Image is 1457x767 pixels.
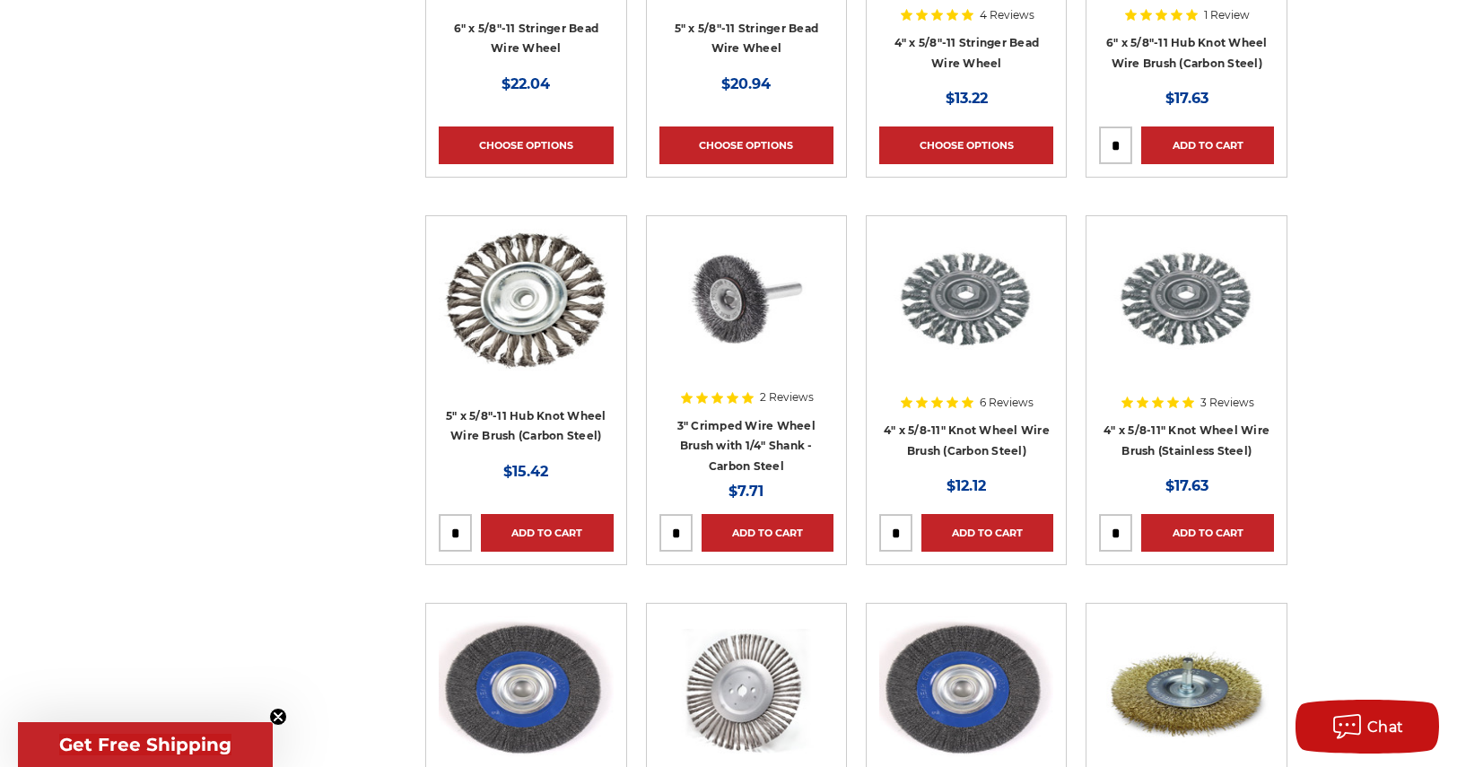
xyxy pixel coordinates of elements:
a: Add to Cart [702,514,833,552]
a: 4" x 5/8"-11 Stainless Steel Knot Wheel Wire Brush [1099,229,1273,458]
a: 4" x 1/2" x 5/8"-11 Hub Knot Wheel Wire Brush [879,229,1053,458]
span: $22.04 [502,75,550,92]
img: 12" Expansion Joint Wire Wheel [659,629,833,760]
span: $20.94 [721,75,771,92]
img: 5" x 5/8"-11 Hub Knot Wheel Wire Brush (Carbon Steel) [439,229,613,372]
a: Add to Cart [1141,126,1273,164]
a: 3" Crimped Wire Wheel Brush with 1/4" Shank - Carbon Steel [677,419,816,473]
span: $17.63 [1165,90,1208,107]
span: $15.42 [503,463,548,480]
a: Choose Options [439,126,613,164]
img: 4 inch brass coated crimped wire wheel [1099,616,1273,760]
img: 4" x 5/8"-11 Stainless Steel Knot Wheel Wire Brush [1099,229,1273,372]
img: 4" x 1/2" x 5/8"-11 Hub Knot Wheel Wire Brush [879,229,1053,372]
span: $7.71 [728,483,763,500]
a: 3" Crimped Carbon Steel Wire Wheel Brush with 1/4" Shank [659,229,833,458]
a: Add to Cart [1141,514,1273,552]
span: $12.12 [947,477,986,494]
img: 12" Crimped Wire Wheel for Pedestal Grinder [879,616,1053,760]
a: Add to Cart [921,514,1053,552]
button: Chat [1296,700,1439,754]
span: $17.63 [1165,477,1208,494]
a: Add to Cart [481,514,613,552]
a: Choose Options [659,126,833,164]
span: Get Free Shipping [59,734,231,755]
span: Chat [1367,719,1404,736]
span: $13.22 [946,90,988,107]
button: Close teaser [269,708,287,726]
a: Choose Options [879,126,1053,164]
img: 3" Crimped Carbon Steel Wire Wheel Brush with 1/4" Shank [659,229,833,372]
div: Get Free ShippingClose teaser [18,722,273,767]
a: 5" x 5/8"-11 Hub Knot Wheel Wire Brush (Carbon Steel) [439,229,613,458]
img: 10" Crimped Wire Wheel for Pedestal Grinder [439,616,613,760]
